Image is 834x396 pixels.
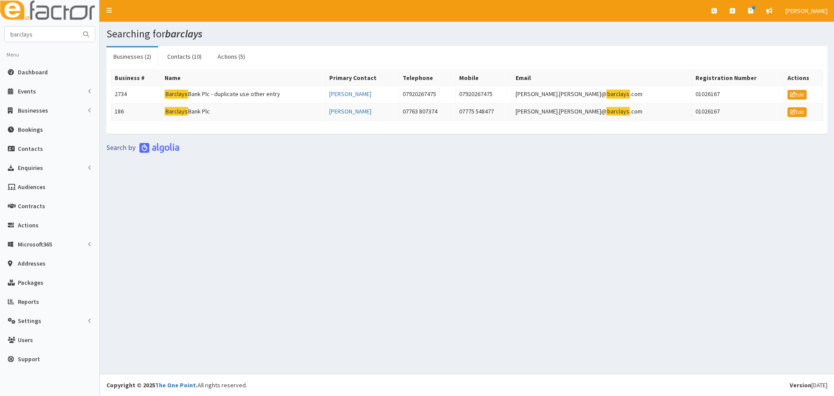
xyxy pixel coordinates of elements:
[18,317,41,325] span: Settings
[18,336,33,344] span: Users
[512,86,692,103] td: [PERSON_NAME].[PERSON_NAME]@ .com
[106,28,827,40] h1: Searching for
[790,381,827,389] div: [DATE]
[790,381,811,389] b: Version
[161,103,326,120] td: Bank Plc
[692,86,784,103] td: 01026167
[18,202,45,210] span: Contracts
[165,107,188,116] mark: Barclays
[18,298,39,306] span: Reports
[161,86,326,103] td: Bank Plc - duplicate use other entry
[788,107,807,117] a: Edit
[165,27,202,40] i: barclays
[456,103,512,120] td: 07775 548477
[692,70,784,86] th: Registration Number
[5,27,78,42] input: Search...
[211,47,252,66] a: Actions (5)
[788,90,807,100] a: Edit
[784,70,823,86] th: Actions
[100,374,834,396] footer: All rights reserved.
[106,47,158,66] a: Businesses (2)
[606,90,630,99] mark: barclays
[692,103,784,120] td: 01026167
[18,126,43,133] span: Bookings
[512,70,692,86] th: Email
[111,86,161,103] td: 2734
[18,68,48,76] span: Dashboard
[399,103,456,120] td: 07763 807374
[160,47,208,66] a: Contacts (10)
[165,90,188,99] mark: Barclays
[18,183,46,191] span: Audiences
[326,70,399,86] th: Primary Contact
[111,70,161,86] th: Business #
[329,107,371,115] a: [PERSON_NAME]
[18,240,52,248] span: Microsoft365
[106,381,198,389] strong: Copyright © 2025 .
[785,7,827,15] span: [PERSON_NAME]
[18,87,36,95] span: Events
[18,145,43,153] span: Contacts
[18,106,48,114] span: Businesses
[606,107,630,116] mark: barclays
[18,260,46,267] span: Addresses
[155,381,196,389] a: The One Point
[18,164,43,172] span: Enquiries
[106,143,179,153] img: search-by-algolia-light-background.png
[456,86,512,103] td: 07920267475
[18,279,43,286] span: Packages
[18,221,39,229] span: Actions
[399,86,456,103] td: 07920267475
[161,70,326,86] th: Name
[329,90,371,98] a: [PERSON_NAME]
[456,70,512,86] th: Mobile
[111,103,161,120] td: 186
[512,103,692,120] td: [PERSON_NAME].[PERSON_NAME]@ .com
[399,70,456,86] th: Telephone
[18,355,40,363] span: Support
